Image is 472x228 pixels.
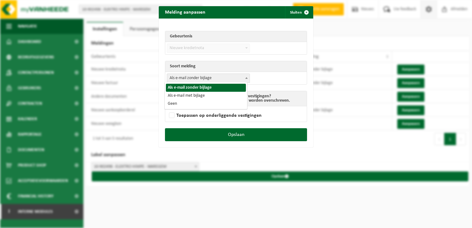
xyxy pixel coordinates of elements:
span: Nieuwe kredietnota [167,44,250,53]
span: Als e-mail zonder bijlage [167,74,250,82]
span: Als e-mail zonder bijlage [167,74,250,83]
label: Toepassen op onderliggende vestigingen [168,111,262,120]
th: Gebeurtenis [165,31,307,42]
h2: Melding aanpassen [159,6,212,18]
li: Als e-mail zonder bijlage [166,84,246,92]
th: Soort melding [165,61,307,72]
li: Geen [166,100,246,108]
button: Opslaan [165,128,307,141]
button: Sluiten [285,6,313,19]
li: Als e-mail met bijlage [166,92,246,100]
